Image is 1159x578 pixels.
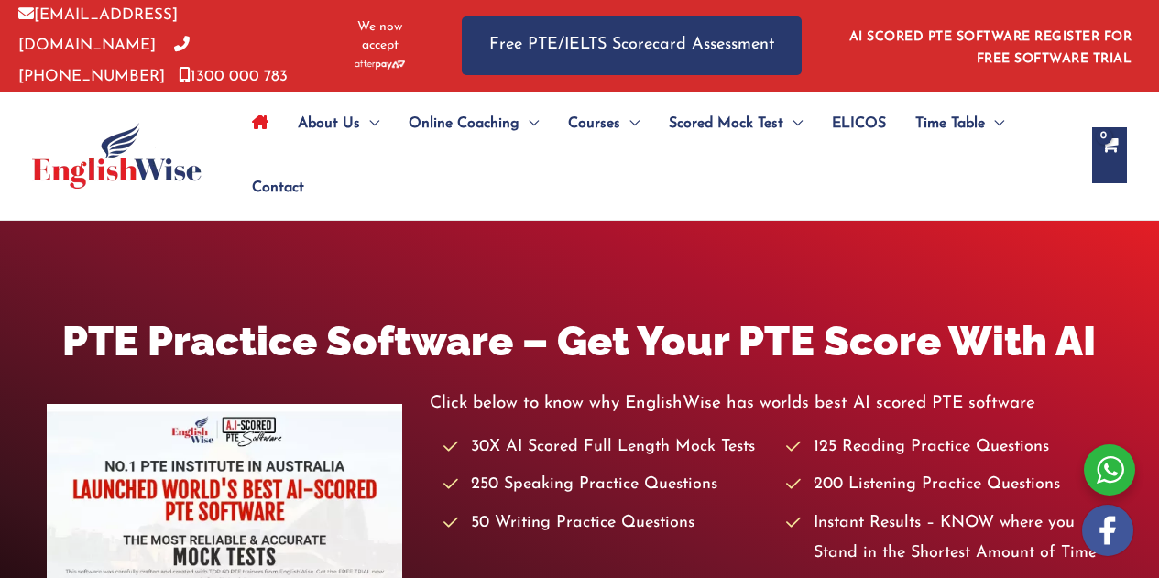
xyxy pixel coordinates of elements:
[443,508,770,539] li: 50 Writing Practice Questions
[252,156,304,220] span: Contact
[32,123,202,189] img: cropped-ew-logo
[360,92,379,156] span: Menu Toggle
[553,92,654,156] a: CoursesMenu Toggle
[654,92,817,156] a: Scored Mock TestMenu Toggle
[237,92,1074,220] nav: Site Navigation: Main Menu
[18,7,178,53] a: [EMAIL_ADDRESS][DOMAIN_NAME]
[430,388,1113,419] p: Click below to know why EnglishWise has worlds best AI scored PTE software
[817,92,901,156] a: ELICOS
[783,92,803,156] span: Menu Toggle
[620,92,640,156] span: Menu Toggle
[519,92,539,156] span: Menu Toggle
[786,432,1112,463] li: 125 Reading Practice Questions
[443,470,770,500] li: 250 Speaking Practice Questions
[568,92,620,156] span: Courses
[838,16,1141,75] aside: Header Widget 1
[832,92,886,156] span: ELICOS
[462,16,802,74] a: Free PTE/IELTS Scorecard Assessment
[1092,127,1127,183] a: View Shopping Cart, empty
[344,18,416,55] span: We now accept
[849,30,1132,66] a: AI SCORED PTE SOFTWARE REGISTER FOR FREE SOFTWARE TRIAL
[669,92,783,156] span: Scored Mock Test
[179,69,288,84] a: 1300 000 783
[915,92,985,156] span: Time Table
[298,92,360,156] span: About Us
[1082,505,1133,556] img: white-facebook.png
[18,38,190,83] a: [PHONE_NUMBER]
[409,92,519,156] span: Online Coaching
[901,92,1019,156] a: Time TableMenu Toggle
[283,92,394,156] a: About UsMenu Toggle
[786,508,1112,570] li: Instant Results – KNOW where you Stand in the Shortest Amount of Time
[47,312,1113,370] h1: PTE Practice Software – Get Your PTE Score With AI
[355,60,405,70] img: Afterpay-Logo
[985,92,1004,156] span: Menu Toggle
[786,470,1112,500] li: 200 Listening Practice Questions
[394,92,553,156] a: Online CoachingMenu Toggle
[237,156,304,220] a: Contact
[443,432,770,463] li: 30X AI Scored Full Length Mock Tests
